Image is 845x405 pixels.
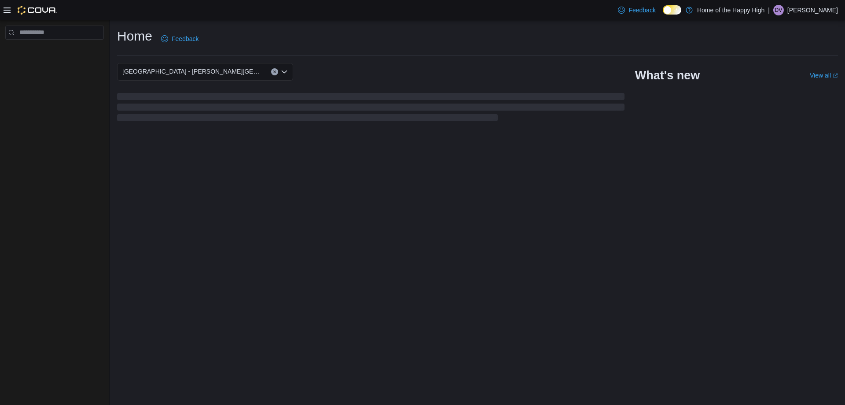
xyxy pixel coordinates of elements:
p: [PERSON_NAME] [787,5,838,15]
button: Open list of options [281,68,288,75]
h2: What's new [635,68,700,82]
span: Feedback [628,6,655,15]
span: DV [775,5,783,15]
img: Cova [18,6,57,15]
div: Deanna Vodden [773,5,784,15]
svg: External link [833,73,838,78]
a: View allExternal link [810,72,838,79]
p: Home of the Happy High [697,5,764,15]
span: Feedback [172,34,198,43]
a: Feedback [614,1,659,19]
p: | [768,5,770,15]
nav: Complex example [5,41,104,63]
span: Loading [117,95,625,123]
a: Feedback [158,30,202,48]
button: Clear input [271,68,278,75]
h1: Home [117,27,152,45]
input: Dark Mode [663,5,681,15]
span: [GEOGRAPHIC_DATA] - [PERSON_NAME][GEOGRAPHIC_DATA] - Fire & Flower [122,66,262,77]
